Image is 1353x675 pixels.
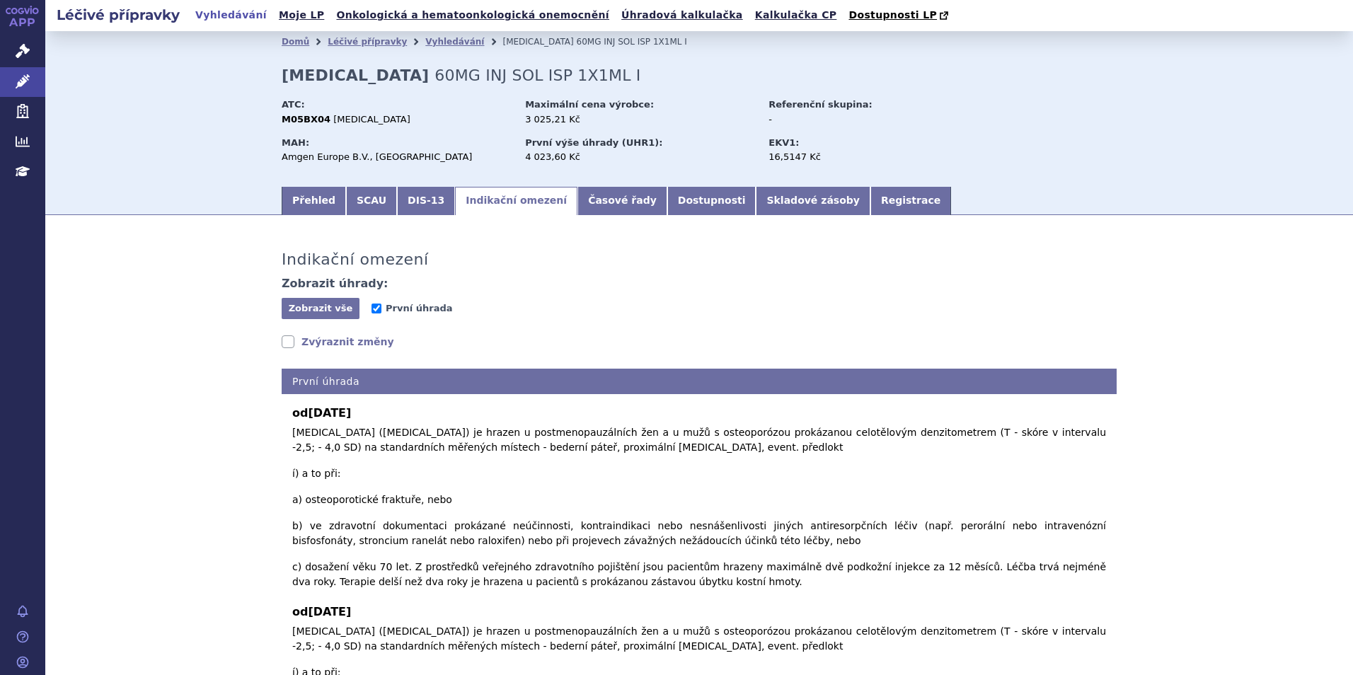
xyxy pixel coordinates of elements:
span: První úhrada [386,303,452,313]
span: [MEDICAL_DATA] [502,37,573,47]
h4: Zobrazit úhrady: [282,277,388,291]
strong: Maximální cena výrobce: [525,99,654,110]
a: DIS-13 [397,187,455,215]
a: Vyhledávání [425,37,484,47]
strong: ATC: [282,99,305,110]
a: Léčivé přípravky [328,37,407,47]
a: Moje LP [275,6,328,25]
strong: M05BX04 [282,114,330,125]
div: 4 023,60 Kč [525,151,755,163]
b: od [292,604,1106,621]
a: Indikační omezení [455,187,577,215]
a: Dostupnosti [667,187,756,215]
a: Skladové zásoby [756,187,870,215]
strong: Referenční skupina: [768,99,872,110]
p: [MEDICAL_DATA] ([MEDICAL_DATA]) je hrazen u postmenopauzálních žen a u mužů s osteoporózou prokáz... [292,425,1106,589]
span: [DATE] [308,605,351,618]
a: Přehled [282,187,346,215]
span: [MEDICAL_DATA] [333,114,410,125]
div: 16,5147 Kč [768,151,928,163]
a: Zvýraznit změny [282,335,394,349]
span: Dostupnosti LP [848,9,937,21]
a: Úhradová kalkulačka [617,6,747,25]
h3: Indikační omezení [282,250,429,269]
strong: MAH: [282,137,309,148]
span: 60MG INJ SOL ISP 1X1ML I [577,37,687,47]
div: Amgen Europe B.V., [GEOGRAPHIC_DATA] [282,151,512,163]
h2: Léčivé přípravky [45,5,191,25]
div: 3 025,21 Kč [525,113,755,126]
input: První úhrada [372,304,381,313]
div: - [768,113,928,126]
strong: [MEDICAL_DATA] [282,67,429,84]
span: [DATE] [308,406,351,420]
a: Registrace [870,187,951,215]
strong: První výše úhrady (UHR1): [525,137,662,148]
button: Zobrazit vše [282,298,359,319]
span: Zobrazit vše [289,303,353,313]
h4: První úhrada [282,369,1117,395]
span: 60MG INJ SOL ISP 1X1ML I [434,67,640,84]
a: Onkologická a hematoonkologická onemocnění [332,6,614,25]
a: SCAU [346,187,397,215]
strong: EKV1: [768,137,799,148]
b: od [292,405,1106,422]
a: Domů [282,37,309,47]
a: Časové řady [577,187,667,215]
a: Dostupnosti LP [844,6,955,25]
a: Vyhledávání [191,6,271,25]
a: Kalkulačka CP [751,6,841,25]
